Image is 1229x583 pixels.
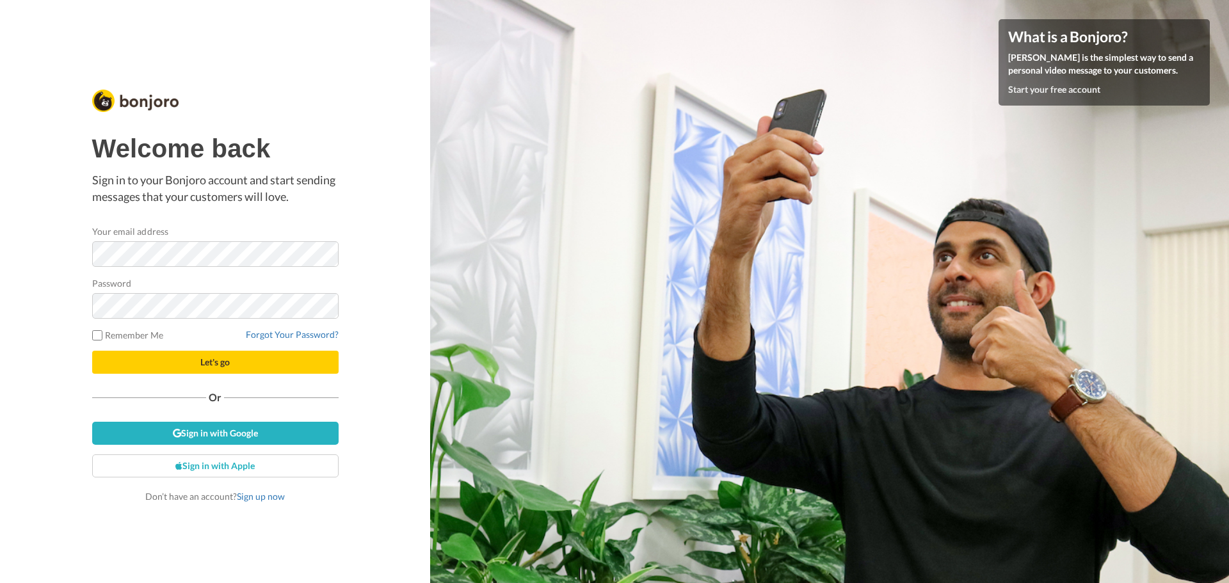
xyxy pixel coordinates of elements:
button: Let's go [92,351,339,374]
input: Remember Me [92,330,102,340]
a: Forgot Your Password? [246,329,339,340]
h1: Welcome back [92,134,339,163]
a: Sign in with Google [92,422,339,445]
span: Or [206,393,224,402]
a: Sign in with Apple [92,454,339,477]
label: Remember Me [92,328,164,342]
p: [PERSON_NAME] is the simplest way to send a personal video message to your customers. [1008,51,1200,77]
h4: What is a Bonjoro? [1008,29,1200,45]
label: Password [92,276,132,290]
p: Sign in to your Bonjoro account and start sending messages that your customers will love. [92,172,339,205]
span: Let's go [200,356,230,367]
label: Your email address [92,225,168,238]
a: Start your free account [1008,84,1100,95]
span: Don’t have an account? [145,491,285,502]
a: Sign up now [237,491,285,502]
